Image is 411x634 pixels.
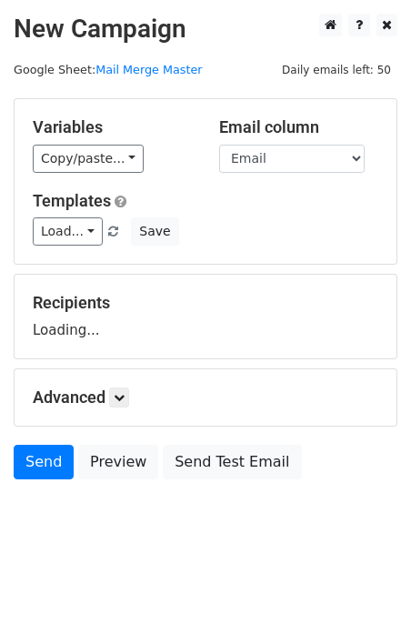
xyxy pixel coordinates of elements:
[33,191,111,210] a: Templates
[33,293,378,313] h5: Recipients
[33,217,103,246] a: Load...
[14,445,74,479] a: Send
[95,63,202,76] a: Mail Merge Master
[33,117,192,137] h5: Variables
[14,63,203,76] small: Google Sheet:
[219,117,378,137] h5: Email column
[163,445,301,479] a: Send Test Email
[276,63,397,76] a: Daily emails left: 50
[33,293,378,340] div: Loading...
[33,145,144,173] a: Copy/paste...
[131,217,178,246] button: Save
[78,445,158,479] a: Preview
[276,60,397,80] span: Daily emails left: 50
[33,387,378,408] h5: Advanced
[14,14,397,45] h2: New Campaign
